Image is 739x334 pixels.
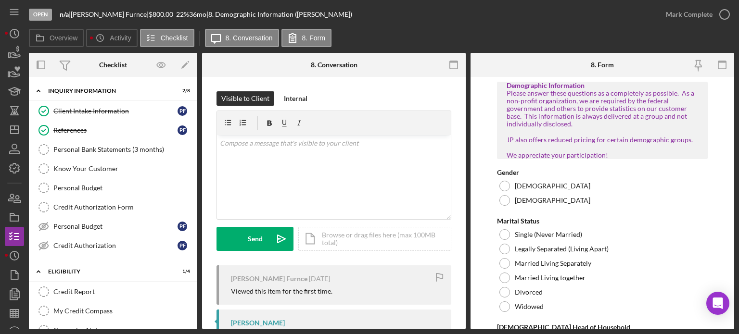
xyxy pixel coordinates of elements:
div: References [53,126,178,134]
div: P F [178,106,187,116]
div: [DEMOGRAPHIC_DATA] Head of Household [497,323,708,331]
time: 2025-08-11 13:33 [309,275,330,283]
div: Mark Complete [666,5,713,24]
div: $800.00 [149,11,176,18]
div: P F [178,241,187,250]
button: Send [217,227,293,251]
div: Viewed this item for the first time. [231,287,332,295]
div: Counselor Notes [53,326,192,334]
a: Know Your Customer [34,159,192,178]
a: Credit Authorization Form [34,198,192,217]
div: P F [178,125,187,135]
div: Credit Report [53,288,192,296]
label: Married Living Separately [515,260,591,267]
div: Eligibility [48,269,166,274]
label: Checklist [161,34,188,42]
a: Credit AuthorizationPF [34,236,192,255]
div: Send [248,227,263,251]
div: My Credit Compass [53,307,192,315]
button: 8. Form [281,29,331,47]
div: Checklist [99,61,127,69]
div: [PERSON_NAME] Furnce | [71,11,149,18]
div: Visible to Client [221,91,269,106]
div: 1 / 4 [173,269,190,274]
div: Know Your Customer [53,165,192,173]
div: [PERSON_NAME] Furnce [231,275,307,283]
label: Activity [110,34,131,42]
label: Overview [50,34,77,42]
label: Widowed [515,303,544,310]
div: | [60,11,71,18]
div: Personal Budget [53,223,178,230]
div: Client Intake Information [53,107,178,115]
div: P F [178,222,187,231]
div: Inquiry Information [48,88,166,94]
label: Divorced [515,288,543,296]
div: 8. Form [591,61,614,69]
b: n/a [60,10,69,18]
div: [PERSON_NAME] [231,319,285,327]
label: [DEMOGRAPHIC_DATA] [515,197,590,204]
label: Single (Never Married) [515,231,582,238]
div: Credit Authorization [53,242,178,249]
div: Personal Budget [53,184,192,192]
label: Married Living together [515,274,586,282]
div: Gender [497,169,708,176]
button: Overview [29,29,84,47]
a: Personal Budget [34,178,192,198]
div: | 8. Demographic Information ([PERSON_NAME]) [206,11,352,18]
div: Open Intercom Messenger [706,292,729,315]
button: Internal [279,91,312,106]
label: [DEMOGRAPHIC_DATA] [515,182,590,190]
a: Credit Report [34,282,192,301]
div: Personal Bank Statements (3 months) [53,146,192,153]
div: 36 mo [189,11,206,18]
a: My Credit Compass [34,301,192,321]
button: Visible to Client [217,91,274,106]
label: 8. Form [302,34,325,42]
div: Demographic Information [507,82,698,89]
div: 22 % [176,11,189,18]
div: 8. Conversation [311,61,357,69]
label: 8. Conversation [226,34,273,42]
div: Please answer these questions as a completely as possible. As a non-profit organization, we are r... [507,89,698,159]
button: Mark Complete [656,5,734,24]
button: 8. Conversation [205,29,279,47]
div: Credit Authorization Form [53,203,192,211]
div: 2 / 8 [173,88,190,94]
label: Legally Separated (Living Apart) [515,245,609,253]
div: Internal [284,91,307,106]
button: Checklist [140,29,194,47]
a: Personal Bank Statements (3 months) [34,140,192,159]
div: Open [29,9,52,21]
a: ReferencesPF [34,121,192,140]
a: Personal BudgetPF [34,217,192,236]
button: Activity [86,29,137,47]
div: Marital Status [497,217,708,225]
a: Client Intake InformationPF [34,101,192,121]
